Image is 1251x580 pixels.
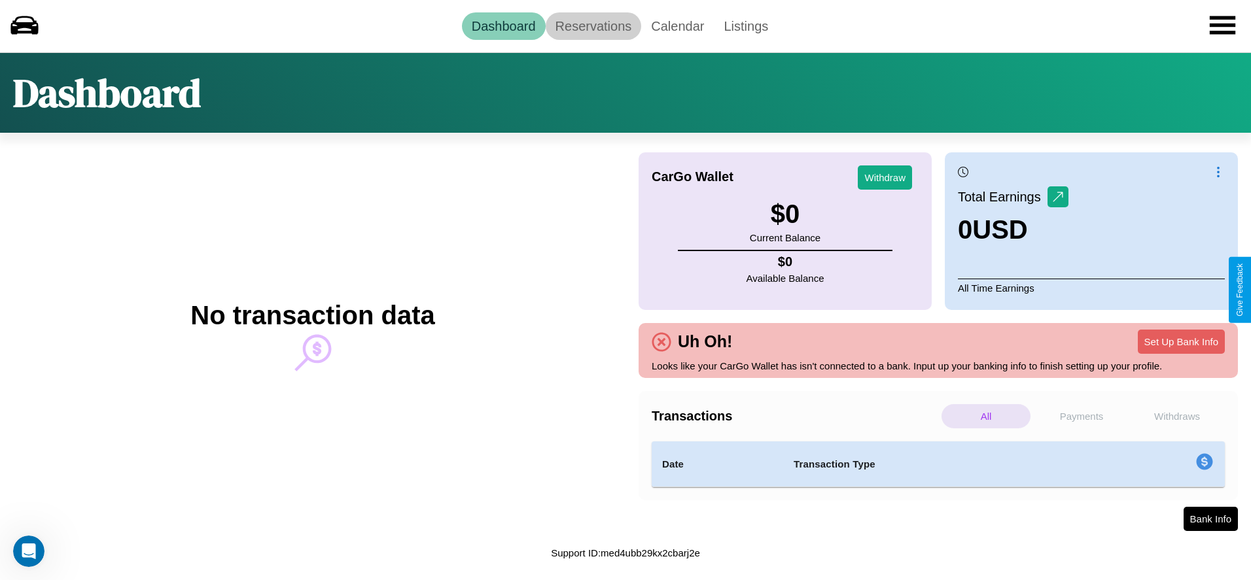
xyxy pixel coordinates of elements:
p: Looks like your CarGo Wallet has isn't connected to a bank. Input up your banking info to finish ... [652,357,1225,375]
iframe: Intercom live chat [13,536,44,567]
h1: Dashboard [13,66,201,120]
button: Bank Info [1184,507,1238,531]
p: Support ID: med4ubb29kx2cbarj2e [551,544,700,562]
p: Withdraws [1133,404,1222,428]
p: Payments [1037,404,1126,428]
div: Give Feedback [1235,264,1244,316]
h4: CarGo Wallet [652,169,733,184]
a: Dashboard [462,12,546,40]
h4: Transaction Type [794,456,1089,472]
h3: 0 USD [958,215,1068,245]
p: Current Balance [750,229,820,247]
p: Total Earnings [958,185,1048,209]
h4: Uh Oh! [671,332,739,351]
h3: $ 0 [750,199,820,229]
table: simple table [652,441,1225,487]
a: Calendar [641,12,714,40]
button: Set Up Bank Info [1138,330,1225,354]
h4: Date [662,456,773,472]
button: Withdraw [858,165,912,190]
p: Available Balance [747,269,824,287]
a: Reservations [546,12,642,40]
p: All [942,404,1031,428]
h2: No transaction data [190,301,434,330]
a: Listings [714,12,778,40]
h4: $ 0 [747,254,824,269]
h4: Transactions [652,409,938,424]
p: All Time Earnings [958,279,1225,297]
